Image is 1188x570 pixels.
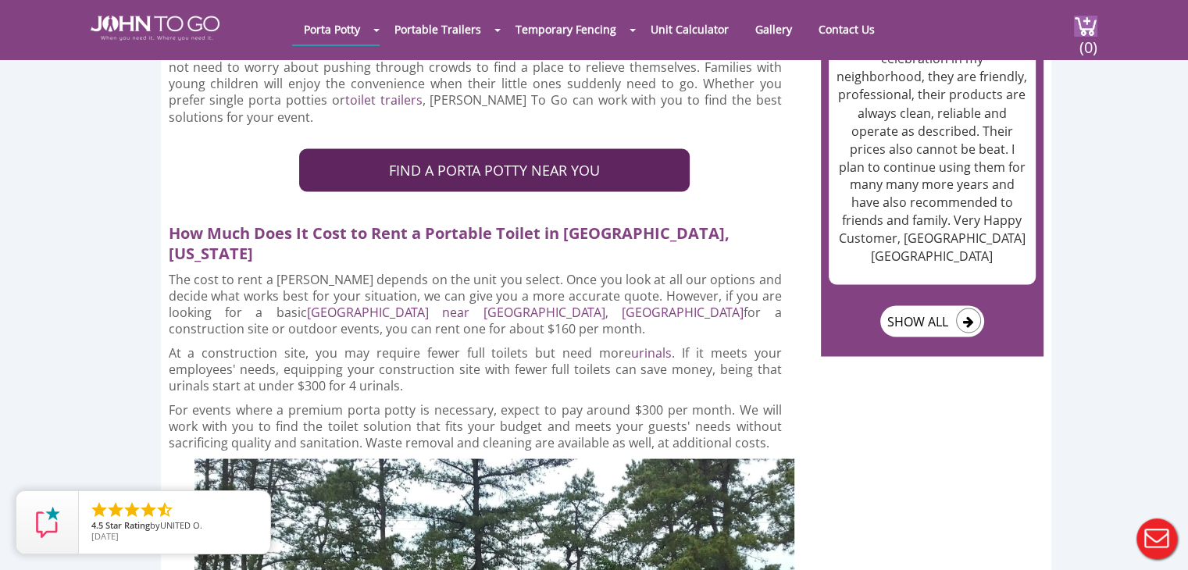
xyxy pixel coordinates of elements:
[169,215,795,263] h2: How Much Does It Cost to Rent a Portable Toilet in [GEOGRAPHIC_DATA], [US_STATE]
[1079,24,1097,58] span: (0)
[383,14,493,45] a: Portable Trailers
[123,501,141,519] li: 
[744,14,804,45] a: Gallery
[91,521,258,532] span: by
[169,271,782,337] p: The cost to rent a [PERSON_NAME] depends on the unit you select. Once you look at all our options...
[169,344,782,394] p: At a construction site, you may require fewer full toilets but need more . If it meets your emplo...
[1074,16,1097,37] img: cart a
[91,519,103,531] span: 4.5
[639,14,740,45] a: Unit Calculator
[106,501,125,519] li: 
[307,303,744,320] a: [GEOGRAPHIC_DATA] near [GEOGRAPHIC_DATA], [GEOGRAPHIC_DATA]
[160,519,202,531] span: UNITED O.
[105,519,150,531] span: Star Rating
[299,148,690,192] a: FIND A PORTA POTTY NEAR YOU
[807,14,887,45] a: Contact Us
[880,305,984,337] a: SHOW ALL
[90,501,109,519] li: 
[139,501,158,519] li: 
[32,507,63,538] img: Review Rating
[91,16,219,41] img: JOHN to go
[169,401,782,451] p: For events where a premium porta potty is necessary, expect to pay around $300 per month. We will...
[155,501,174,519] li: 
[345,91,423,109] a: toilet trailers
[91,530,119,542] span: [DATE]
[292,14,372,45] a: Porta Potty
[631,344,672,361] a: urinals
[504,14,628,45] a: Temporary Fencing
[1126,508,1188,570] button: Live Chat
